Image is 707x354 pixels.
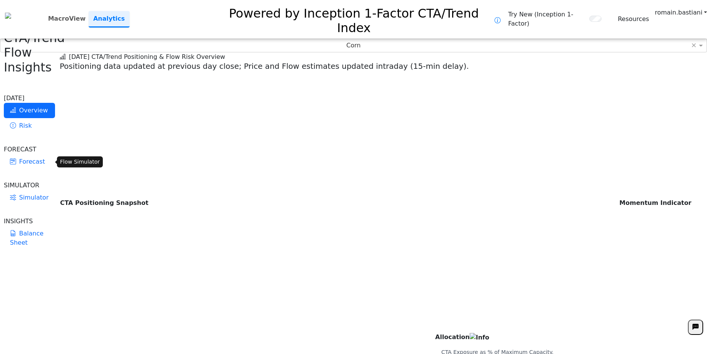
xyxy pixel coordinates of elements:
[60,74,619,332] th: CTA Positioning Snapshot
[4,217,55,226] div: INSIGHTS
[508,10,585,28] span: Try New (Inception 1-Factor)
[655,8,707,17] a: romain.bastiani
[691,42,697,49] span: ×
[618,15,649,24] a: Resources
[691,39,697,52] span: Clear value
[89,11,130,28] a: Analytics
[60,53,225,60] span: [DATE] CTA/Trend Positioning & Flow Risk Overview
[4,118,55,133] a: Risk
[4,154,55,169] a: Forecast
[4,31,55,75] h2: CTA/Trend Flow Insights
[346,42,360,49] span: Corn
[4,226,55,250] a: Balance Sheet
[4,94,55,103] div: [DATE]
[4,103,55,118] a: Overview
[57,156,103,167] div: Flow Simulator
[45,11,89,26] a: MacroView
[4,145,55,154] div: FORECAST
[60,62,707,71] h5: Positioning data updated at previous day close; Price and Flow estimates updated intraday (15-min...
[470,333,489,342] img: Info
[4,190,55,205] a: Simulator
[213,3,495,36] h2: Powered by Inception 1-Factor CTA/Trend Index
[5,13,11,19] img: logo%20black.png
[4,181,55,190] div: SIMULATOR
